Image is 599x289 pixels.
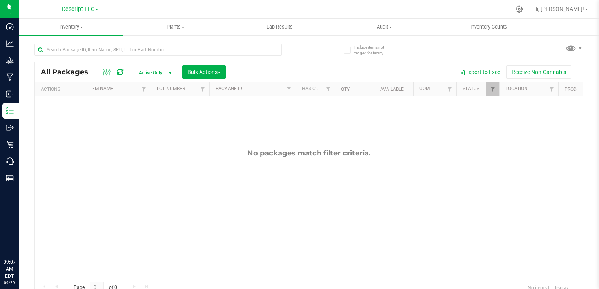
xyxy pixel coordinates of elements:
[6,157,14,165] inline-svg: Call Center
[437,19,541,35] a: Inventory Counts
[332,19,436,35] a: Audit
[216,86,242,91] a: Package ID
[182,65,226,79] button: Bulk Actions
[506,86,528,91] a: Location
[380,87,404,92] a: Available
[486,82,499,96] a: Filter
[354,44,394,56] span: Include items not tagged for facility
[196,82,209,96] a: Filter
[123,19,227,35] a: Plants
[123,23,227,31] span: Plants
[19,19,123,35] a: Inventory
[454,65,506,79] button: Export to Excel
[138,82,151,96] a: Filter
[19,23,123,31] span: Inventory
[419,86,430,91] a: UOM
[283,82,296,96] a: Filter
[545,82,558,96] a: Filter
[228,19,332,35] a: Lab Results
[4,280,15,285] p: 09/29
[6,124,14,132] inline-svg: Outbound
[6,40,14,47] inline-svg: Analytics
[506,65,571,79] button: Receive Non-Cannabis
[187,69,221,75] span: Bulk Actions
[514,5,524,13] div: Manage settings
[88,86,113,91] a: Item Name
[322,82,335,96] a: Filter
[41,87,79,92] div: Actions
[6,56,14,64] inline-svg: Grow
[6,174,14,182] inline-svg: Reports
[4,258,15,280] p: 09:07 AM EDT
[296,82,335,96] th: Has COA
[62,6,94,13] span: Descript LLC
[41,68,96,76] span: All Packages
[6,141,14,148] inline-svg: Retail
[6,107,14,115] inline-svg: Inventory
[443,82,456,96] a: Filter
[6,90,14,98] inline-svg: Inbound
[460,23,518,31] span: Inventory Counts
[256,23,303,31] span: Lab Results
[157,86,185,91] a: Lot Number
[332,23,436,31] span: Audit
[341,87,350,92] a: Qty
[34,44,282,56] input: Search Package ID, Item Name, SKU, Lot or Part Number...
[6,23,14,31] inline-svg: Dashboard
[35,149,583,157] div: No packages match filter criteria.
[533,6,584,12] span: Hi, [PERSON_NAME]!
[6,73,14,81] inline-svg: Manufacturing
[463,86,479,91] a: Status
